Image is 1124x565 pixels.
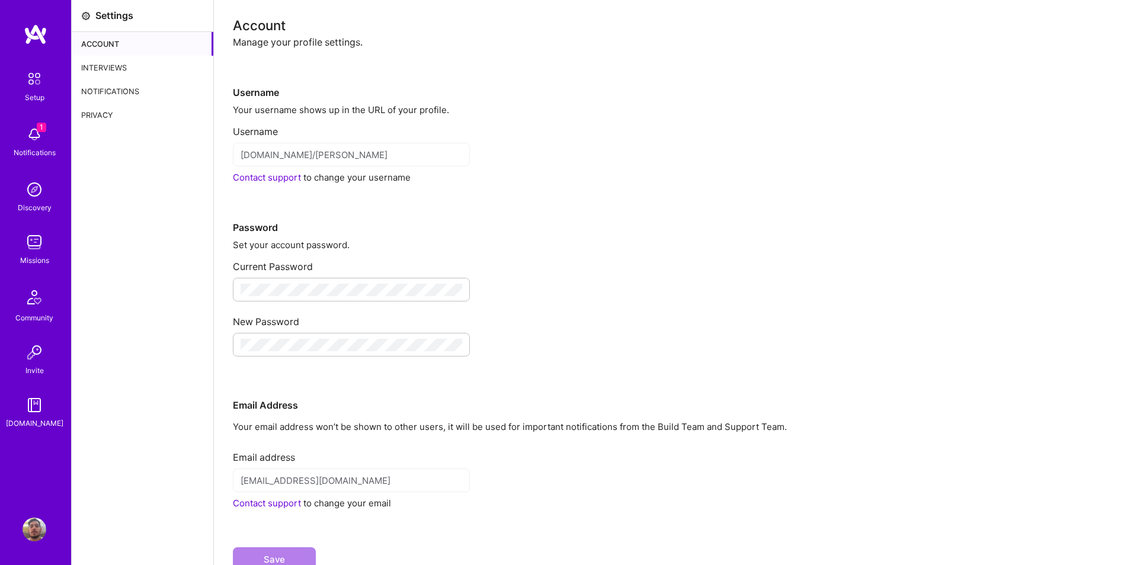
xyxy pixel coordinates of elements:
img: Invite [23,341,46,364]
div: Email Address [233,361,1105,412]
div: New Password [233,306,1105,328]
img: Community [20,283,49,312]
div: Interviews [72,56,213,79]
img: teamwork [23,230,46,254]
div: Username [233,49,1105,99]
div: Setup [25,91,44,104]
div: Set your account password. [233,239,1105,251]
div: to change your email [233,497,1105,509]
div: Email address [233,442,1105,464]
img: setup [22,66,47,91]
div: Password [233,184,1105,234]
div: Account [233,19,1105,31]
img: User Avatar [23,518,46,541]
a: Contact support [233,172,301,183]
div: Account [72,32,213,56]
div: Notifications [72,79,213,103]
div: to change your username [233,171,1105,184]
div: Notifications [14,146,56,159]
img: guide book [23,393,46,417]
span: 1 [37,123,46,132]
div: Username [233,116,1105,138]
div: Current Password [233,251,1105,273]
i: icon Settings [81,11,91,21]
div: Privacy [72,103,213,127]
a: Contact support [233,497,301,509]
div: Community [15,312,53,324]
div: Invite [25,364,44,377]
div: [DOMAIN_NAME] [6,417,63,429]
div: Missions [20,254,49,267]
div: Settings [95,9,133,22]
img: logo [24,24,47,45]
div: Manage your profile settings. [233,36,1105,49]
p: Your email address won’t be shown to other users, it will be used for important notifications fro... [233,420,1105,433]
a: User Avatar [20,518,49,541]
img: bell [23,123,46,146]
div: Your username shows up in the URL of your profile. [233,104,1105,116]
img: discovery [23,178,46,201]
div: Discovery [18,201,52,214]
